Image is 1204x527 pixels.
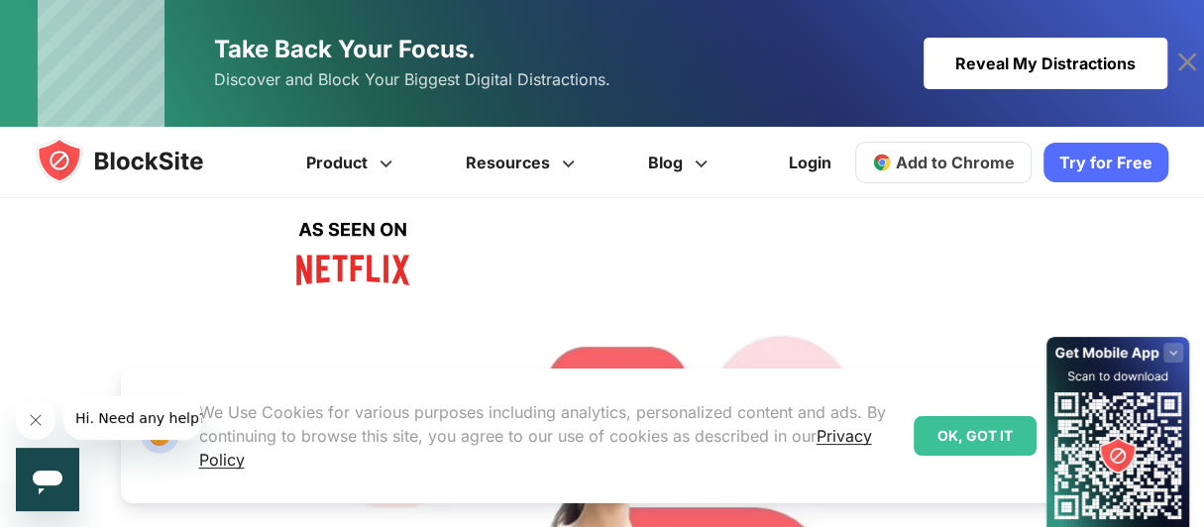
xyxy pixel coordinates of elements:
[16,448,79,511] iframe: Button to launch messaging window
[36,137,242,184] img: blocksite-icon.5d769676.svg
[914,416,1037,456] div: OK, GOT IT
[16,400,55,440] iframe: Close message
[777,139,843,186] a: Login
[63,396,202,440] iframe: Message from company
[872,153,892,172] img: chrome-icon.svg
[1043,143,1168,182] a: Try for Free
[214,65,610,94] span: Discover and Block Your Biggest Digital Distractions.
[924,38,1167,89] div: Reveal My Distractions
[12,14,143,30] span: Hi. Need any help?
[896,153,1015,172] span: Add to Chrome
[199,400,898,472] p: We Use Cookies for various purposes including analytics, personalized content and ads. By continu...
[273,127,432,198] a: Product
[432,127,614,198] a: Resources
[614,127,747,198] a: Blog
[855,142,1032,183] a: Add to Chrome
[214,35,476,63] span: Take Back Your Focus.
